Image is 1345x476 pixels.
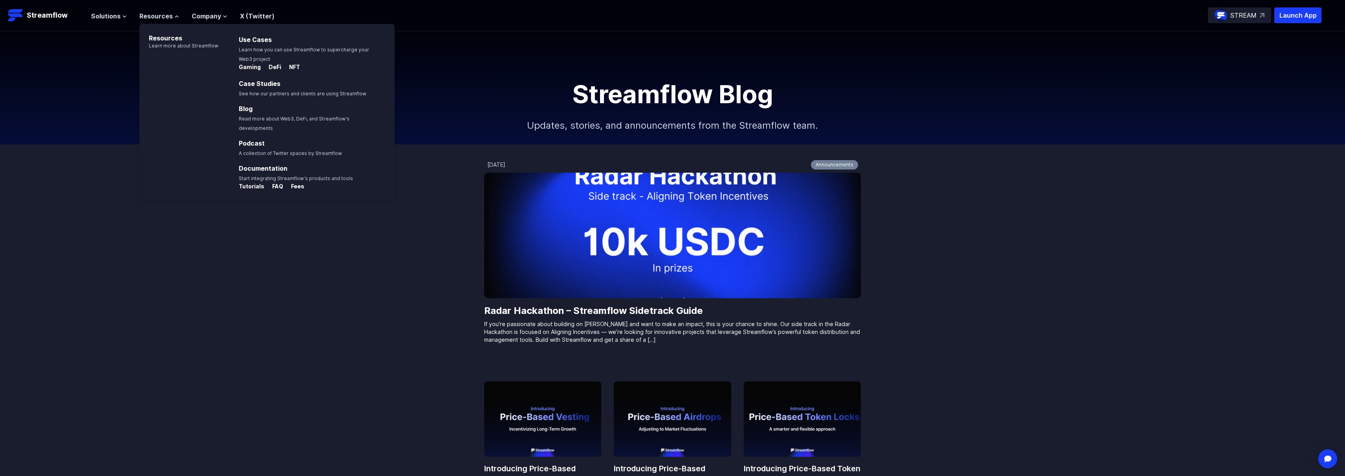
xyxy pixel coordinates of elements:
a: Fees [285,183,304,191]
a: Streamflow [8,7,83,23]
span: Resources [139,11,173,21]
img: Introducing Price-Based Vesting: Incentivizing Long-Term Growth [484,381,602,457]
a: DeFi [262,64,283,72]
span: Read more about Web3, DeFi, and Streamflow’s developments [239,116,350,131]
a: FAQ [266,183,285,191]
a: Tutorials [239,183,266,191]
h1: Streamflow Blog [496,82,849,107]
p: Gaming [239,63,261,71]
img: streamflow-logo-circle.png [1215,9,1227,22]
span: Solutions [91,11,121,21]
div: Open Intercom Messenger [1318,449,1337,468]
span: See how our partners and clients are using Streamflow [239,91,366,97]
p: DeFi [262,63,281,71]
p: If you’re passionate about building on [PERSON_NAME] and want to make an impact, this is your cha... [484,320,861,344]
span: Learn how you can use Streamflow to supercharge your Web3 project [239,47,369,62]
a: Announcements [811,160,858,170]
a: Documentation [239,164,287,172]
img: top-right-arrow.svg [1260,13,1264,18]
p: STREAM [1230,11,1257,20]
a: Use Cases [239,36,272,44]
button: Company [192,11,227,21]
button: Resources [139,11,179,21]
a: Gaming [239,64,262,72]
p: Streamflow [27,10,68,21]
a: STREAM [1208,7,1271,23]
img: Streamflow Logo [8,7,24,23]
p: Tutorials [239,182,264,190]
a: Blog [239,105,253,113]
a: X (Twitter) [240,12,274,20]
a: NFT [283,64,300,72]
p: Updates, stories, and announcements from the Streamflow team. [504,107,842,144]
button: Launch App [1274,7,1321,23]
span: A collection of Twitter spaces by Streamflow [239,150,342,156]
span: Start integrating Streamflow’s products and tools [239,175,353,181]
p: Learn more about Streamflow [139,43,218,49]
p: Resources [139,24,218,43]
span: Company [192,11,221,21]
img: Introducing Price-Based Airdrops: Adjusting to Market Fluctuations [614,381,731,457]
p: NFT [283,63,300,71]
button: Solutions [91,11,127,21]
a: Radar Hackathon – Streamflow Sidetrack Guide [484,305,861,317]
img: Introducing Price-Based Token Locks: A Smarter Approach to Token Unlocks [744,381,861,457]
img: Radar Hackathon – Streamflow Sidetrack Guide [484,173,861,298]
a: Podcast [239,139,265,147]
a: Case Studies [239,80,280,88]
div: [DATE] [487,161,505,169]
p: FAQ [266,182,283,190]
